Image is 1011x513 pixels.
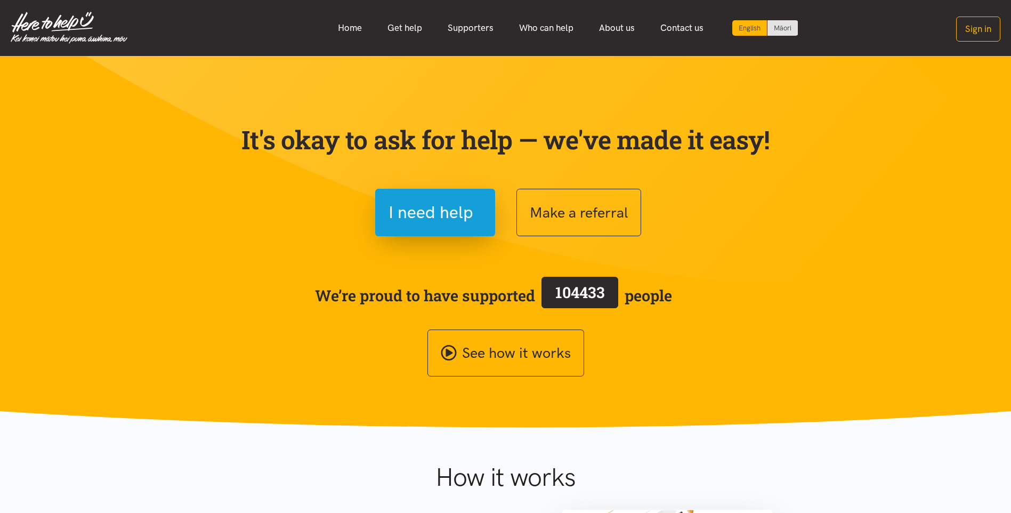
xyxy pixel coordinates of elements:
[956,17,1000,42] button: Sign in
[506,17,586,39] a: Who can help
[239,124,772,155] p: It's okay to ask for help — we've made it easy!
[375,189,495,236] button: I need help
[315,275,672,316] span: We’re proud to have supported people
[389,199,473,226] span: I need help
[516,189,641,236] button: Make a referral
[586,17,648,39] a: About us
[732,20,767,36] div: Current language
[427,330,584,377] a: See how it works
[555,282,605,302] span: 104433
[11,12,127,44] img: Home
[435,17,506,39] a: Supporters
[767,20,798,36] a: Switch to Te Reo Māori
[535,275,625,316] a: 104433
[331,462,680,493] h1: How it works
[732,20,798,36] div: Language toggle
[375,17,435,39] a: Get help
[648,17,716,39] a: Contact us
[325,17,375,39] a: Home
